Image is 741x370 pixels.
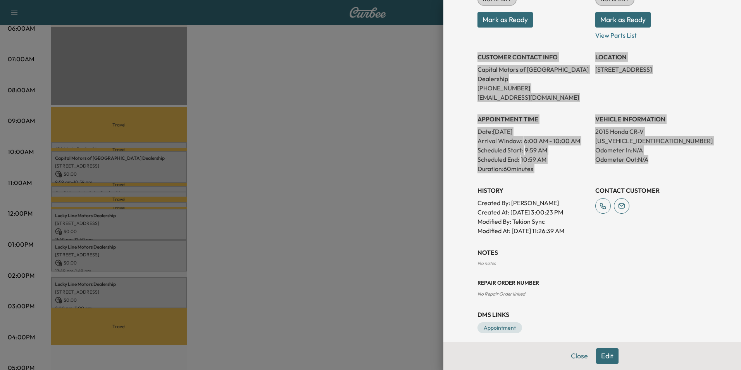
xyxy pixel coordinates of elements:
[477,12,533,28] button: Mark as Ready
[477,52,589,62] h3: CUSTOMER CONTACT INFO
[595,28,707,40] p: View Parts List
[477,65,589,83] p: Capital Motors of [GEOGRAPHIC_DATA] Dealership
[477,155,519,164] p: Scheduled End:
[595,127,707,136] p: 2015 Honda CR-V
[477,127,589,136] p: Date: [DATE]
[477,248,707,257] h3: NOTES
[477,226,589,235] p: Modified At : [DATE] 11:26:39 AM
[477,198,589,207] p: Created By : [PERSON_NAME]
[477,164,589,173] p: Duration: 60 minutes
[595,136,707,145] p: [US_VEHICLE_IDENTIFICATION_NUMBER]
[477,217,589,226] p: Modified By : Tekion Sync
[477,83,589,93] p: [PHONE_NUMBER]
[595,145,707,155] p: Odometer In: N/A
[595,114,707,124] h3: VEHICLE INFORMATION
[477,136,589,145] p: Arrival Window:
[477,207,589,217] p: Created At : [DATE] 3:00:23 PM
[477,310,707,319] h3: DMS Links
[477,186,589,195] h3: History
[596,348,619,364] button: Edit
[477,145,523,155] p: Scheduled Start:
[525,145,547,155] p: 9:59 AM
[566,348,593,364] button: Close
[595,12,651,28] button: Mark as Ready
[595,186,707,195] h3: CONTACT CUSTOMER
[595,52,707,62] h3: LOCATION
[477,93,589,102] p: [EMAIL_ADDRESS][DOMAIN_NAME]
[521,155,546,164] p: 10:59 AM
[477,114,589,124] h3: APPOINTMENT TIME
[595,65,707,74] p: [STREET_ADDRESS]
[477,279,707,287] h3: Repair Order number
[595,155,707,164] p: Odometer Out: N/A
[477,260,707,266] div: No notes
[524,136,580,145] span: 6:00 AM - 10:00 AM
[477,322,522,333] a: Appointment
[477,291,525,297] span: No Repair Order linked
